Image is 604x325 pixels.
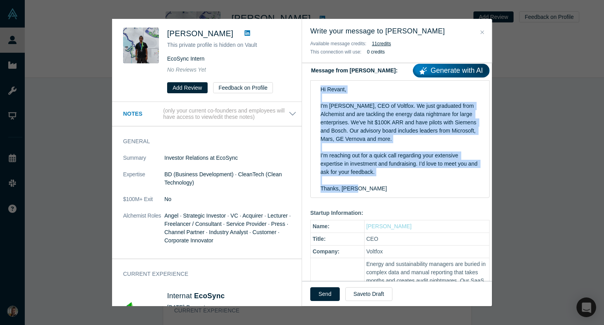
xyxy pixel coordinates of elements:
dt: Expertise [123,170,164,195]
button: Close [478,28,486,37]
dt: Summary [123,154,164,170]
p: Investor Relations at EcoSync [164,154,296,162]
span: This connection will use: [310,49,361,55]
span: Thanks, [PERSON_NAME] [320,185,387,192]
span: I’m reaching out for a quick call regarding your extensive expertise in investment and fundraisin... [320,152,479,175]
span: Available message credits: [310,41,366,46]
img: Revant Kantamneni's Profile Image [123,28,159,63]
h4: Intern at [167,292,296,301]
dt: $100M+ Exit [123,195,164,212]
span: EcoSync Intern [167,55,204,62]
p: (only your current co-founders and employees will have access to view/edit these notes) [163,107,289,121]
button: Add Review [167,82,208,93]
h3: Current Experience [123,270,285,278]
button: Send [310,287,340,301]
span: Hi Revant, [320,86,346,92]
span: I'm [PERSON_NAME], CEO of Voltfox. We just graduated from Alchemist and are tackling the energy d... [320,103,478,142]
div: rdw-editor [316,83,484,195]
dd: No [164,195,296,203]
h3: General [123,137,285,146]
a: EcoSync [194,292,225,300]
span: No Reviews Yet [167,66,206,73]
p: This private profile is hidden on Vault [167,41,291,49]
button: Feedback on Profile [213,82,273,93]
button: 11credits [372,40,391,48]
span: BD (Business Development) · CleanTech (Clean Technology) [164,171,282,186]
button: Saveto Draft [345,287,392,301]
b: 0 credits [367,49,385,55]
dt: Alchemist Roles [123,212,164,253]
button: Notes (only your current co-founders and employees will have access to view/edit these notes) [123,107,296,121]
div: rdw-wrapper [310,80,490,198]
a: Generate with AI [413,64,490,78]
label: Message from [PERSON_NAME]: [310,61,490,78]
div: [DATE] - Present [167,303,296,312]
span: [PERSON_NAME] [167,29,233,38]
dd: Angel · Strategic Investor · VC · Acquirer · Lecturer · Freelancer / Consultant · Service Provide... [164,212,296,245]
h3: Write your message to [PERSON_NAME] [310,26,484,37]
h3: Notes [123,110,162,118]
